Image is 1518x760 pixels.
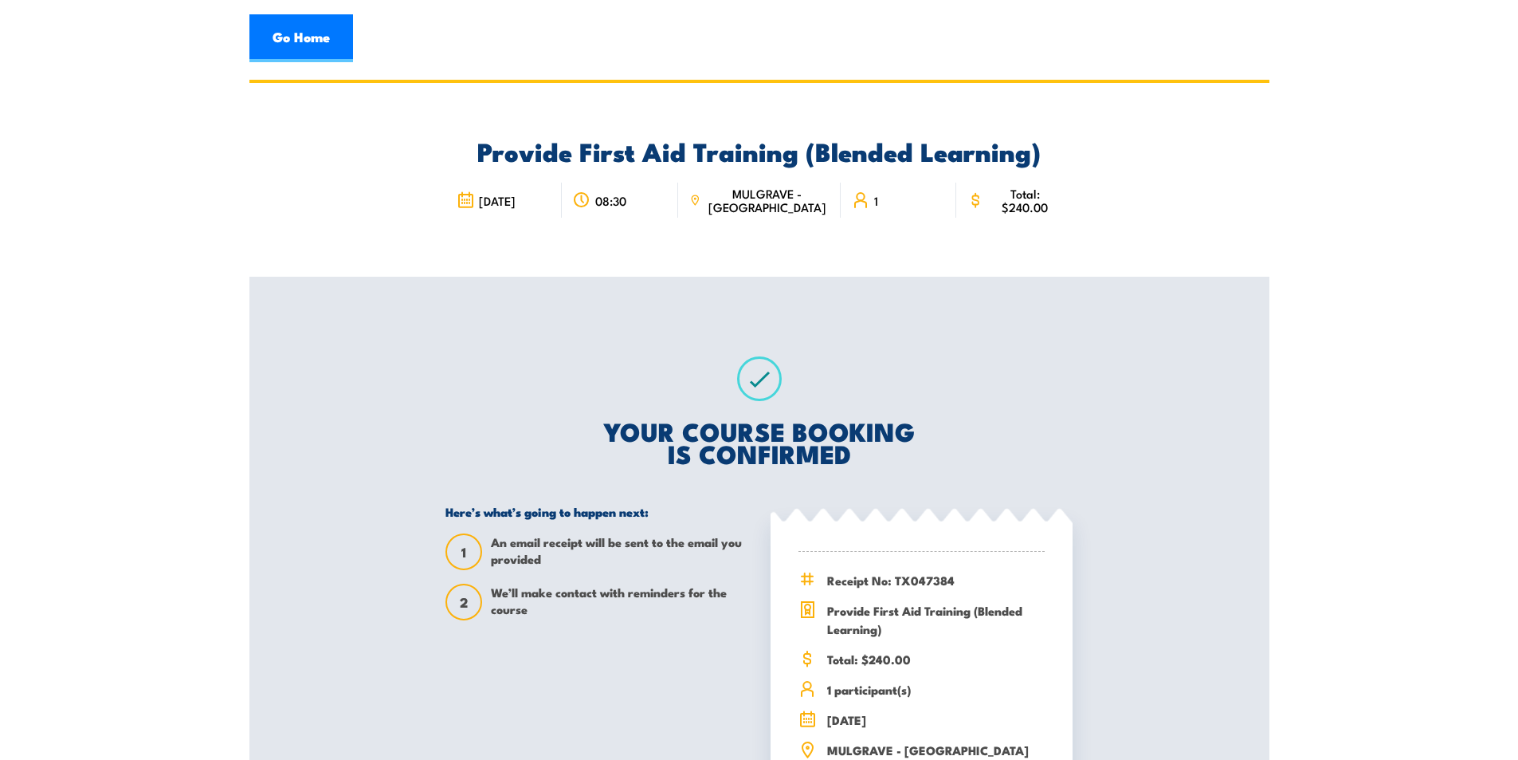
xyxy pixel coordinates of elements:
span: 1 [447,544,481,561]
span: [DATE] [479,194,516,207]
span: [DATE] [827,711,1045,729]
span: Provide First Aid Training (Blended Learning) [827,601,1045,638]
span: MULGRAVE - [GEOGRAPHIC_DATA] [827,741,1045,759]
span: MULGRAVE - [GEOGRAPHIC_DATA] [705,187,830,214]
h2: YOUR COURSE BOOKING IS CONFIRMED [445,419,1073,464]
span: 08:30 [595,194,626,207]
h2: Provide First Aid Training (Blended Learning) [445,140,1073,162]
span: 1 [874,194,878,207]
a: Go Home [249,14,353,62]
span: Total: $240.00 [827,650,1045,668]
h5: Here’s what’s going to happen next: [445,504,747,519]
span: An email receipt will be sent to the email you provided [491,534,747,570]
span: We’ll make contact with reminders for the course [491,584,747,620]
span: 1 participant(s) [827,680,1045,699]
span: Receipt No: TX047384 [827,571,1045,589]
span: Total: $240.00 [989,187,1061,214]
span: 2 [447,594,481,611]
